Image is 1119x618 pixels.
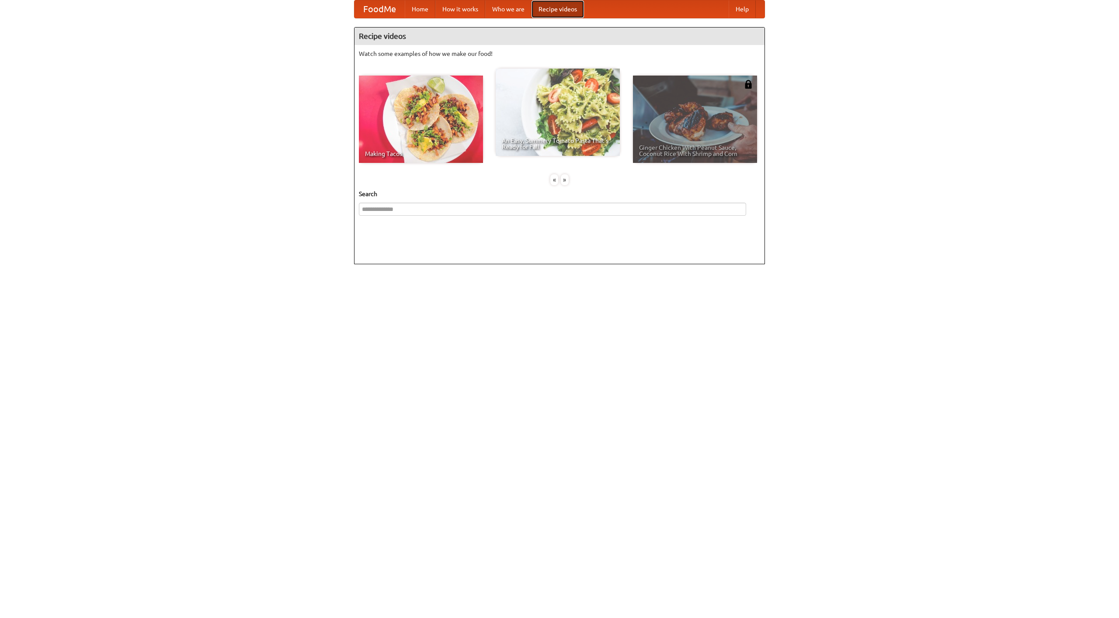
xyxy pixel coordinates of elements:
a: Home [405,0,435,18]
a: Who we are [485,0,532,18]
div: « [550,174,558,185]
div: » [561,174,569,185]
a: Recipe videos [532,0,584,18]
a: An Easy, Summery Tomato Pasta That's Ready for Fall [496,69,620,156]
p: Watch some examples of how we make our food! [359,49,760,58]
a: Making Tacos [359,76,483,163]
h4: Recipe videos [354,28,765,45]
a: FoodMe [354,0,405,18]
h5: Search [359,190,760,198]
a: How it works [435,0,485,18]
span: Making Tacos [365,151,477,157]
a: Help [729,0,756,18]
img: 483408.png [744,80,753,89]
span: An Easy, Summery Tomato Pasta That's Ready for Fall [502,138,614,150]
